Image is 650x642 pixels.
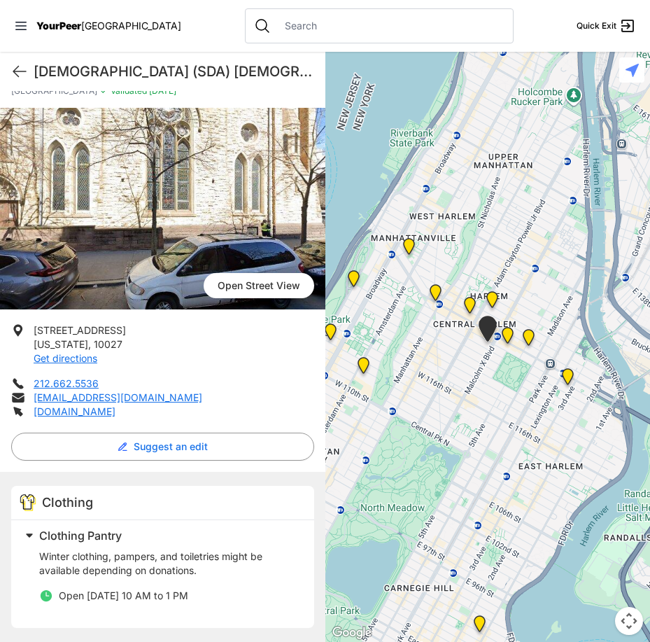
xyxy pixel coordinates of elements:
div: The PILLARS – Holistic Recovery Support [427,284,444,307]
div: Manhattan [345,270,362,293]
div: Ford Hall [322,323,339,346]
span: Open Street View [204,273,314,298]
span: Clothing Pantry [39,529,122,543]
span: Suggest an edit [134,440,208,454]
span: , [88,338,91,350]
span: YourPeer [36,20,81,32]
span: Clothing [42,495,93,510]
span: [STREET_ADDRESS] [34,324,126,336]
button: Suggest an edit [11,433,314,461]
div: East Harlem [520,329,537,351]
button: Map camera controls [615,607,643,635]
div: Manhattan [499,327,516,349]
p: Winter clothing, pampers, and toiletries might be available depending on donations. [39,550,297,578]
a: [DOMAIN_NAME] [34,405,115,417]
span: [GEOGRAPHIC_DATA] [11,85,97,97]
a: 212.662.5536 [34,377,99,389]
div: Manhattan [483,291,501,314]
img: Google [329,624,375,642]
a: Get directions [34,352,97,364]
span: [GEOGRAPHIC_DATA] [81,20,181,32]
div: The Cathedral Church of St. John the Divine [355,357,372,379]
span: ✓ [100,85,108,97]
h1: [DEMOGRAPHIC_DATA] (SDA) [DEMOGRAPHIC_DATA] [34,62,314,81]
div: Avenue Church [471,615,488,638]
span: [US_STATE] [34,338,88,350]
a: Quick Exit [577,18,636,34]
a: YourPeer[GEOGRAPHIC_DATA] [36,22,181,30]
a: Open this area in Google Maps (opens a new window) [329,624,375,642]
span: 10027 [94,338,122,350]
div: Uptown/Harlem DYCD Youth Drop-in Center [461,297,479,319]
span: Open [DATE] 10 AM to 1 PM [59,589,188,601]
div: Main Location [559,368,577,391]
input: Search [276,19,504,33]
span: Quick Exit [577,20,616,32]
a: [EMAIL_ADDRESS][DOMAIN_NAME] [34,391,202,403]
